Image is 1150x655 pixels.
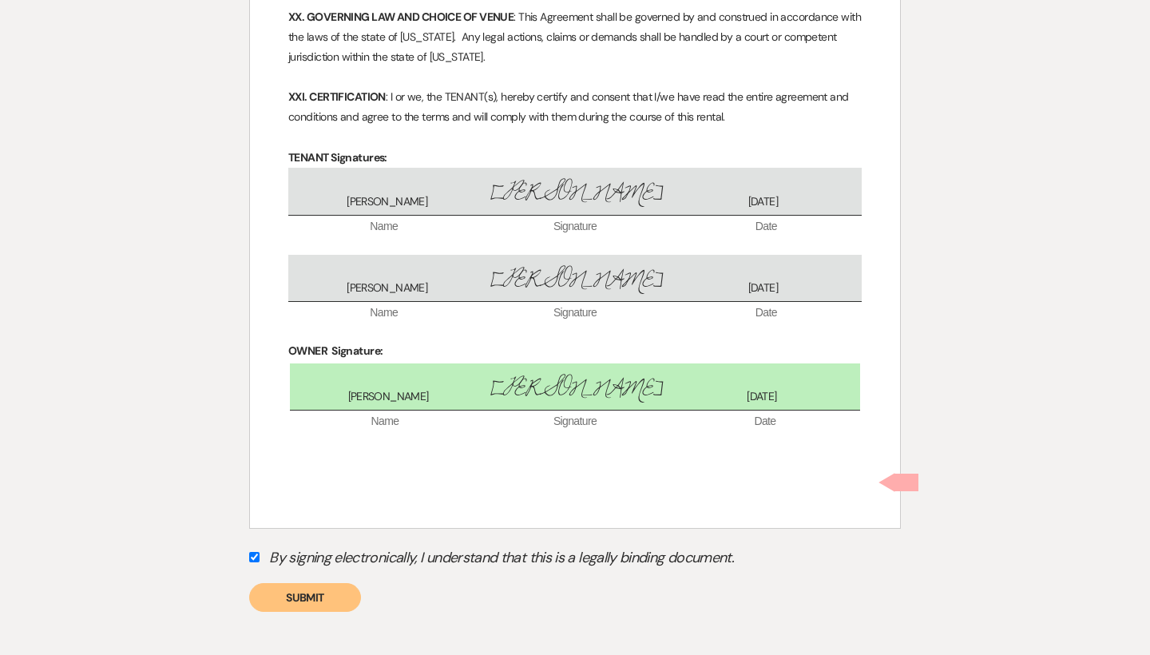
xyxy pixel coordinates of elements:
span: [PERSON_NAME] [293,194,481,210]
p: : This Agreement shall be governed by and construed in accordance with the laws of the state of [... [288,7,862,68]
span: [DATE] [669,194,857,210]
label: By signing electronically, I understand that this is a legally binding document. [249,545,901,575]
input: By signing electronically, I understand that this is a legally binding document. [249,552,260,562]
strong: TENANT Signatures: [288,150,387,165]
strong: XX. GOVERNING LAW AND CHOICE OF VENUE [288,10,514,24]
button: Submit [249,583,361,612]
span: Name [288,305,479,321]
p: : I or we, the TENANT(s), hereby certify and consent that I/we have read the entire agreement and... [288,87,862,127]
span: [PERSON_NAME] [293,280,481,296]
span: Date [671,219,862,235]
span: [PERSON_NAME] [481,263,668,297]
strong: OWNER Signature: [288,343,383,358]
span: Name [288,219,479,235]
span: [PERSON_NAME] [482,371,668,406]
span: Date [671,305,862,321]
span: [DATE] [669,280,857,296]
span: Signature [480,414,670,430]
span: [PERSON_NAME] [481,176,668,210]
strong: XXI. CERTIFICATION [288,89,386,104]
span: [PERSON_NAME] [295,389,482,405]
span: Date [670,414,860,430]
span: [DATE] [668,389,855,405]
span: Signature [479,219,670,235]
span: Signature [479,305,670,321]
span: Name [290,414,480,430]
